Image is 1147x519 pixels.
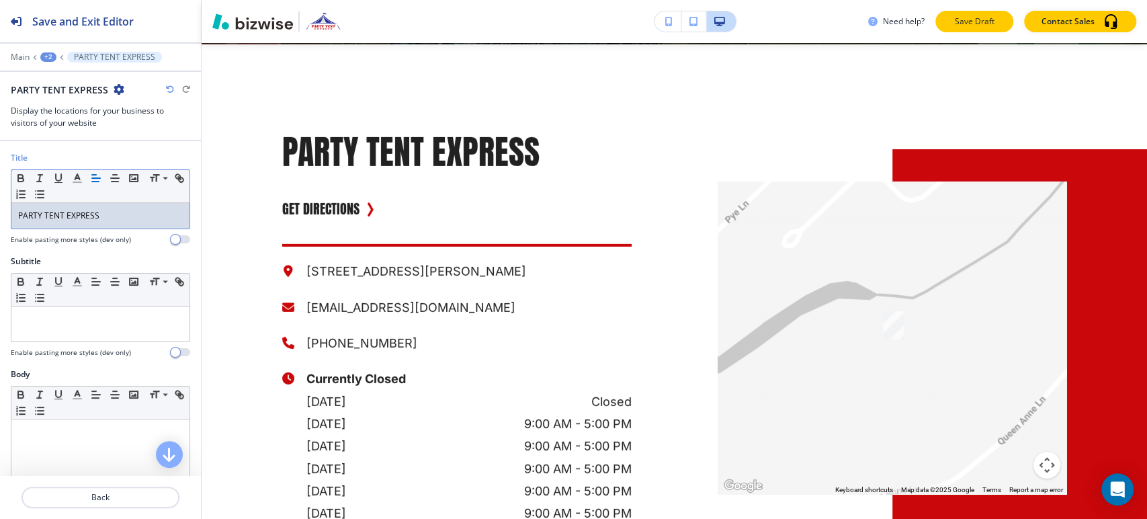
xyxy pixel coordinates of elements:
button: Keyboard shortcuts [835,485,893,495]
h3: Need help? [883,15,925,28]
img: Your Logo [305,11,341,32]
h2: Title [11,152,28,164]
a: Terms (opens in new tab) [982,486,1001,493]
p: [DATE] [306,413,346,435]
p: 9:00 AM - 5:00 PM [524,458,632,480]
h3: Display the locations for your business to visitors of your website [11,105,190,129]
p: [STREET_ADDRESS][PERSON_NAME] [306,260,632,282]
p: [PHONE_NUMBER] [306,332,632,354]
p: [DATE] [306,458,346,480]
p: 9:00 AM - 5:00 PM [524,435,632,457]
a: GET DIRECTIONS [282,196,359,223]
img: Google [721,477,765,495]
p: PARTY TENT EXPRESS [18,210,183,222]
p: [EMAIL_ADDRESS][DOMAIN_NAME] [306,296,632,319]
button: Main [11,52,30,62]
h4: Enable pasting more styles (dev only) [11,235,131,245]
p: Contact Sales [1042,15,1095,28]
p: [DATE] [306,435,346,457]
p: Back [23,491,178,504]
button: Save Draft [935,11,1013,32]
p: PARTY TENT EXPRESS [282,130,632,175]
span: Map data ©2025 Google [901,486,974,493]
button: Map camera controls [1033,452,1060,479]
p: [DATE] [306,391,346,413]
button: Back [22,487,179,508]
h2: Body [11,368,30,381]
div: Open Intercom Messenger [1101,473,1134,506]
button: Contact Sales [1024,11,1136,32]
p: PARTY TENT EXPRESS [74,52,155,62]
button: PARTY TENT EXPRESS [67,52,162,63]
h2: Save and Exit Editor [32,13,134,30]
a: Report a map error [1009,486,1063,493]
p: Closed [591,391,632,413]
h2: Subtitle [11,255,41,268]
h2: PARTY TENT EXPRESS [11,83,108,97]
a: Open this area in Google Maps (opens a new window) [721,477,765,495]
button: +2 [40,52,56,62]
p: 9:00 AM - 5:00 PM [524,480,632,502]
p: Save Draft [953,15,996,28]
h4: Enable pasting more styles (dev only) [11,348,131,358]
p: Currently Closed [306,368,632,390]
p: 9:00 AM - 5:00 PM [524,413,632,435]
p: [DATE] [306,480,346,502]
img: Bizwise Logo [212,13,293,30]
